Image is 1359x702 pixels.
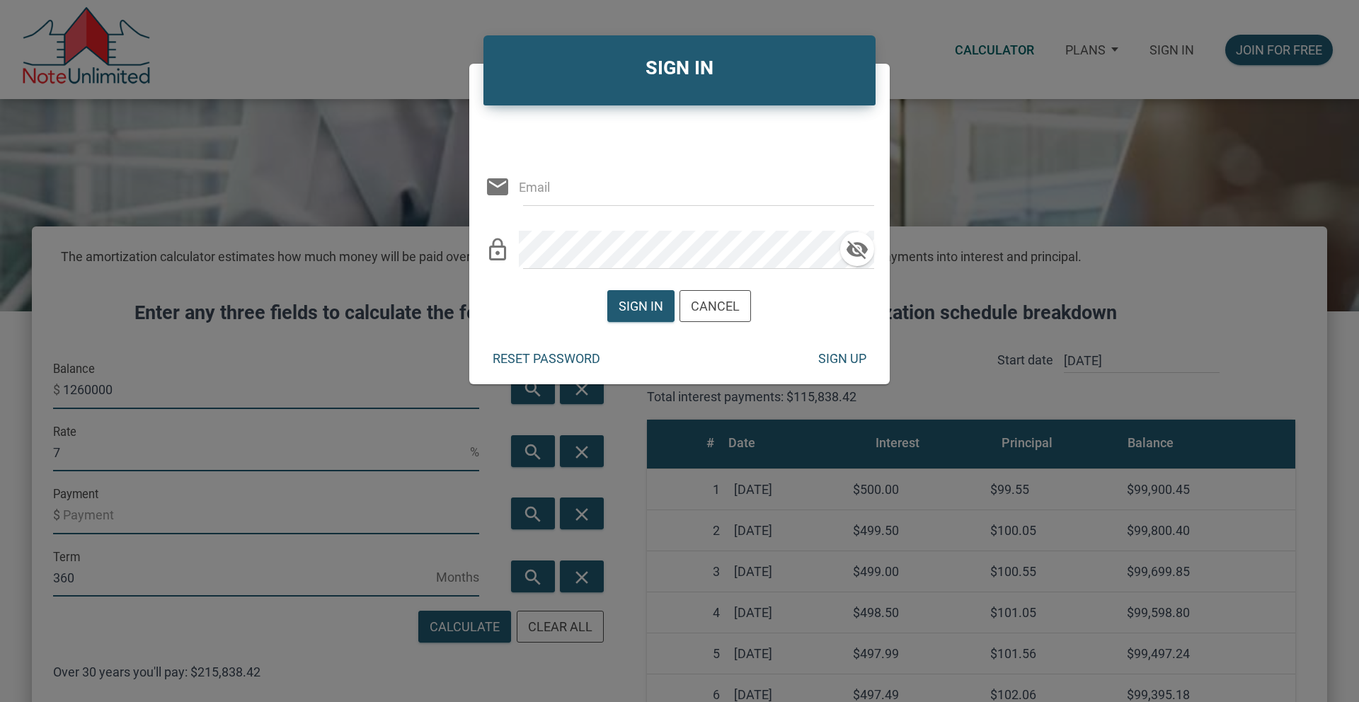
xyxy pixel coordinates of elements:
[808,343,877,374] button: Sign up
[482,343,611,374] button: Reset password
[607,290,675,322] button: Sign in
[494,54,866,83] h4: SIGN IN
[818,349,866,368] div: Sign up
[519,168,849,206] input: Email
[485,174,510,200] i: email
[679,290,751,322] button: Cancel
[691,297,740,316] div: Cancel
[493,349,600,368] div: Reset password
[485,237,510,263] i: lock_outline
[619,297,663,316] div: Sign in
